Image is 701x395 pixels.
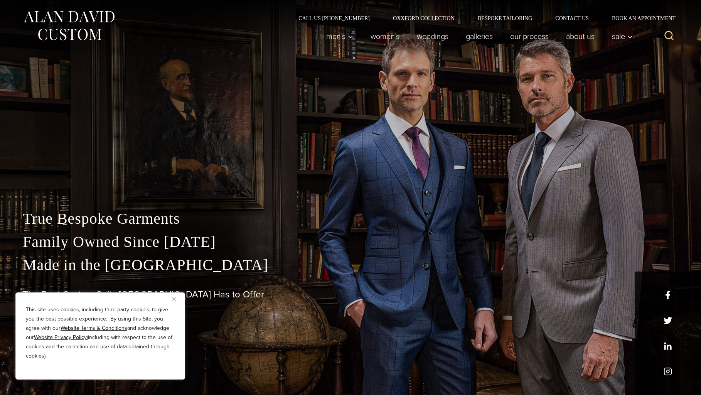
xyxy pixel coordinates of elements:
a: Book an Appointment [600,15,678,21]
span: Men’s [326,32,353,40]
h1: The Best Custom Suits [GEOGRAPHIC_DATA] Has to Offer [23,289,678,300]
a: Contact Us [544,15,600,21]
nav: Primary Navigation [318,29,637,44]
a: Our Process [502,29,558,44]
a: Women’s [362,29,408,44]
a: Website Terms & Conditions [61,324,127,332]
a: About Us [558,29,603,44]
img: Alan David Custom [23,8,115,43]
a: Bespoke Tailoring [466,15,544,21]
a: Oxxford Collection [381,15,466,21]
a: Website Privacy Policy [34,333,87,341]
a: Call Us [PHONE_NUMBER] [287,15,381,21]
button: View Search Form [660,27,678,46]
button: Close [172,294,182,304]
a: weddings [408,29,457,44]
img: Close [172,297,176,301]
nav: Secondary Navigation [287,15,678,21]
p: True Bespoke Garments Family Owned Since [DATE] Made in the [GEOGRAPHIC_DATA] [23,207,678,277]
span: Sale [612,32,633,40]
p: This site uses cookies, including third party cookies, to give you the best possible experience. ... [26,305,175,361]
a: Galleries [457,29,502,44]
